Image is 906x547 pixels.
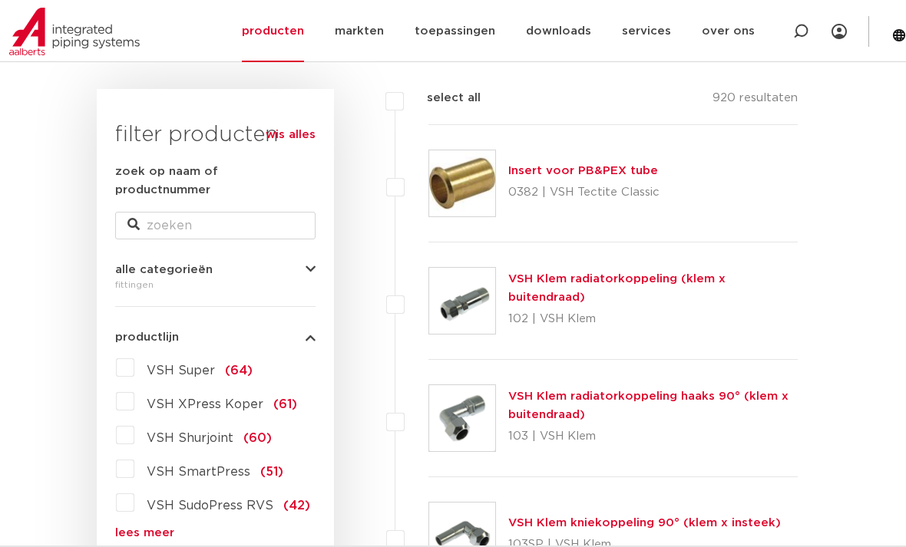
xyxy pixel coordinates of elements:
[508,390,789,420] a: VSH Klem radiatorkoppeling haaks 90° (klem x buitendraad)
[115,264,316,275] button: alle categorieën
[508,180,660,205] p: 0382 | VSH Tectite Classic
[147,466,250,478] span: VSH SmartPress
[404,89,481,107] label: select all
[508,424,798,449] p: 103 | VSH Klem
[508,165,658,176] a: Insert voor PB&PEX tube
[508,517,781,529] a: VSH Klem kniekoppeling 90° (klem x insteek)
[115,331,316,343] button: productlijn
[273,398,297,410] span: (61)
[429,268,495,334] img: Thumbnail for VSH Klem radiatorkoppeling (klem x buitendraad)
[115,212,316,239] input: zoeken
[508,273,726,303] a: VSH Klem radiatorkoppeling (klem x buitendraad)
[260,466,283,478] span: (51)
[429,385,495,451] img: Thumbnail for VSH Klem radiatorkoppeling haaks 90° (klem x buitendraad)
[508,307,798,331] p: 102 | VSH Klem
[266,126,316,144] a: wis alles
[115,120,316,150] h3: filter producten
[147,364,215,377] span: VSH Super
[115,275,316,294] div: fittingen
[147,398,263,410] span: VSH XPress Koper
[283,499,310,512] span: (42)
[147,432,233,444] span: VSH Shurjoint
[713,89,798,113] p: 920 resultaten
[429,150,495,216] img: Thumbnail for Insert voor PB&PEX tube
[115,527,316,539] a: lees meer
[115,163,316,199] label: zoek op naam of productnummer
[115,264,213,275] span: alle categorieën
[225,364,253,377] span: (64)
[243,432,272,444] span: (60)
[147,499,273,512] span: VSH SudoPress RVS
[115,331,179,343] span: productlijn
